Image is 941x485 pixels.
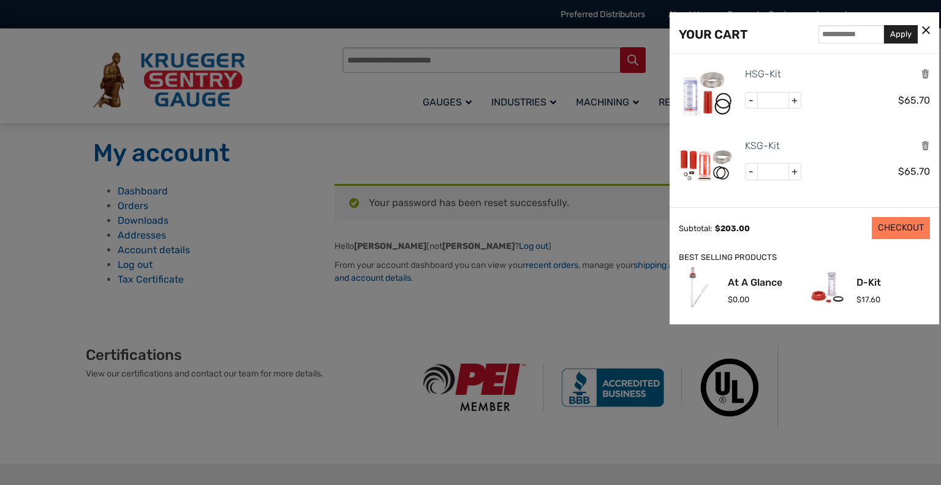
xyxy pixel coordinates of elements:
[872,217,930,239] a: CHECKOUT
[884,25,918,44] button: Apply
[921,140,930,151] a: Remove this item
[898,94,930,106] span: 65.70
[679,138,734,193] img: KSG-Kit
[679,224,712,233] div: Subtotal:
[728,295,749,304] span: 0.00
[715,224,720,233] span: $
[679,251,930,264] div: BEST SELLING PRODUCTS
[728,278,782,288] a: At A Glance
[898,166,904,177] span: $
[679,66,734,121] img: HSG-Kit
[856,278,881,288] a: D-Kit
[746,164,758,180] span: -
[788,164,801,180] span: +
[715,224,750,233] span: 203.00
[898,166,930,177] span: 65.70
[788,93,801,109] span: +
[856,295,861,304] span: $
[746,93,758,109] span: -
[921,68,930,80] a: Remove this item
[679,267,719,307] img: At A Glance
[898,94,904,106] span: $
[807,267,847,307] img: D-Kit
[745,66,781,82] a: HSG-Kit
[679,25,747,44] div: YOUR CART
[856,295,880,304] span: 17.60
[745,138,780,154] a: KSG-Kit
[728,295,733,304] span: $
